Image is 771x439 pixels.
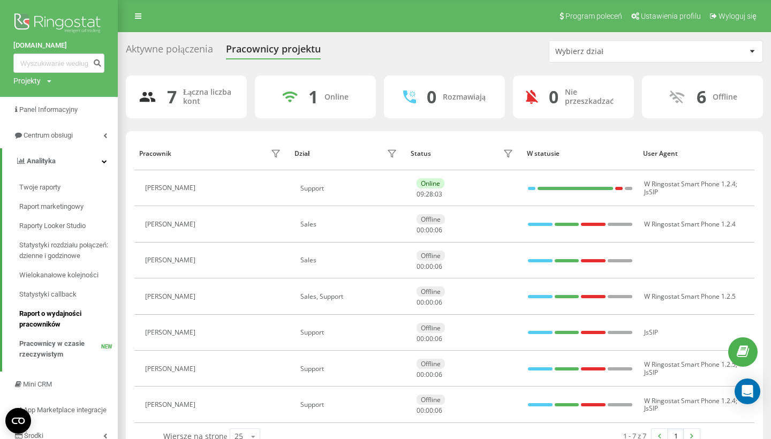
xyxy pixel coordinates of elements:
[19,270,99,281] span: Wielokanałowe kolejności
[19,266,118,285] a: Wielokanałowe kolejności
[735,379,760,404] div: Open Intercom Messenger
[324,93,349,102] div: Online
[417,371,442,379] div: : :
[13,75,41,86] div: Projekty
[713,93,737,102] div: Offline
[19,201,84,212] span: Raport marketingowy
[13,40,104,51] a: [DOMAIN_NAME]
[300,185,400,192] div: Support
[565,88,621,106] div: Nie przeszkadzać
[5,408,31,434] button: Open CMP widget
[19,338,101,360] span: Pracownicy w czasie rzeczywistym
[294,150,309,157] div: Dział
[643,150,749,157] div: User Agent
[644,328,658,337] span: JsSIP
[417,359,445,369] div: Offline
[426,334,433,343] span: 00
[19,236,118,266] a: Statystyki rozdziału połączeń: dzienne i godzinowe
[24,406,107,414] span: App Marketplace integracje
[145,293,198,300] div: [PERSON_NAME]
[644,404,658,413] span: JsSIP
[19,216,118,236] a: Raporty Looker Studio
[2,148,118,174] a: Analityka
[641,12,701,20] span: Ustawienia profilu
[417,214,445,224] div: Offline
[308,87,318,107] div: 1
[226,43,321,60] div: Pracownicy projektu
[644,396,736,405] span: W Ringostat Smart Phone 1.2.4
[644,360,736,369] span: W Ringostat Smart Phone 1.2.5
[417,225,424,234] span: 00
[527,150,633,157] div: W statusie
[426,370,433,379] span: 00
[19,182,61,193] span: Twoje raporty
[167,87,177,107] div: 7
[417,178,444,188] div: Online
[644,179,736,188] span: W Ringostat Smart Phone 1.2.4
[426,406,433,415] span: 00
[565,12,622,20] span: Program poleceń
[19,285,118,304] a: Statystyki callback
[555,47,683,56] div: Wybierz dział
[443,93,486,102] div: Rozmawiają
[300,221,400,228] div: Sales
[19,221,86,231] span: Raporty Looker Studio
[13,54,104,73] input: Wyszukiwanie według numeru
[126,43,213,60] div: Aktywne połączenia
[426,298,433,307] span: 00
[300,256,400,264] div: Sales
[13,11,104,37] img: Ringostat logo
[145,221,198,228] div: [PERSON_NAME]
[644,292,736,301] span: W Ringostat Smart Phone 1.2.5
[427,87,436,107] div: 0
[417,370,424,379] span: 00
[417,226,442,234] div: : :
[19,304,118,334] a: Raport o wydajności pracowników
[19,334,118,364] a: Pracownicy w czasie rzeczywistymNEW
[411,150,431,157] div: Status
[145,401,198,408] div: [PERSON_NAME]
[145,256,198,264] div: [PERSON_NAME]
[417,334,424,343] span: 00
[145,365,198,373] div: [PERSON_NAME]
[417,191,442,198] div: : :
[435,334,442,343] span: 06
[644,368,658,377] span: JsSIP
[417,262,424,271] span: 00
[27,157,56,165] span: Analityka
[19,308,112,330] span: Raport o wydajności pracowników
[23,380,52,388] span: Mini CRM
[549,87,558,107] div: 0
[435,190,442,199] span: 03
[300,401,400,408] div: Support
[24,131,73,139] span: Centrum obsługi
[417,298,424,307] span: 00
[644,219,736,229] span: W Ringostat Smart Phone 1.2.4
[300,293,400,300] div: Sales, Support
[417,190,424,199] span: 09
[435,225,442,234] span: 06
[426,262,433,271] span: 00
[417,251,445,261] div: Offline
[435,370,442,379] span: 06
[417,263,442,270] div: : :
[300,365,400,373] div: Support
[719,12,757,20] span: Wyloguj się
[417,406,424,415] span: 00
[417,335,442,343] div: : :
[183,88,234,106] div: Łączna liczba kont
[417,395,445,405] div: Offline
[19,105,78,113] span: Panel Informacyjny
[19,240,112,261] span: Statystyki rozdziału połączeń: dzienne i godzinowe
[426,225,433,234] span: 00
[417,286,445,297] div: Offline
[19,197,118,216] a: Raport marketingowy
[417,323,445,333] div: Offline
[644,187,658,196] span: JsSIP
[19,178,118,197] a: Twoje raporty
[426,190,433,199] span: 28
[300,329,400,336] div: Support
[417,299,442,306] div: : :
[435,298,442,307] span: 06
[435,406,442,415] span: 06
